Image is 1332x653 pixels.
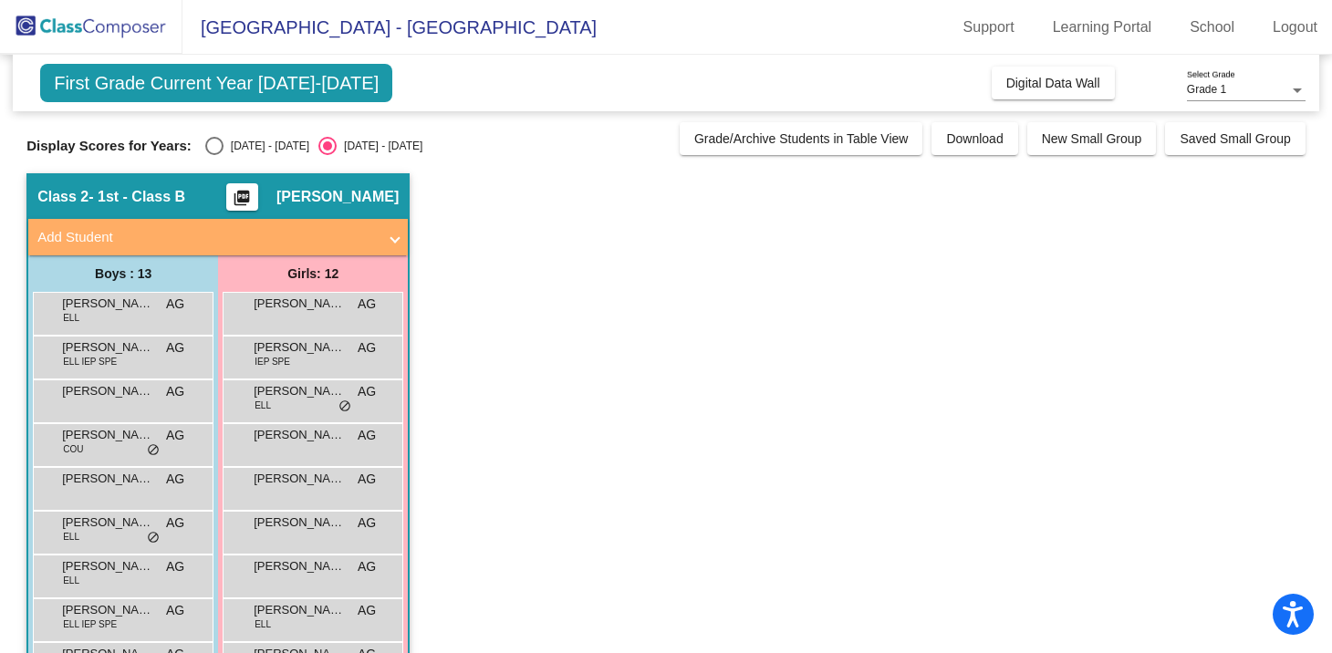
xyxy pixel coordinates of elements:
span: [PERSON_NAME] [254,470,345,488]
span: AG [166,513,184,533]
span: ELL [63,530,79,544]
span: [PERSON_NAME] [254,295,345,313]
span: [PERSON_NAME][GEOGRAPHIC_DATA][PERSON_NAME] [62,470,153,488]
span: AG [166,338,184,358]
span: Download [946,131,1003,146]
span: New Small Group [1042,131,1142,146]
a: Support [949,13,1029,42]
div: Girls: 12 [218,255,408,292]
span: [PERSON_NAME] [62,338,153,357]
button: Digital Data Wall [992,67,1115,99]
span: COU [63,442,83,456]
span: ELL [63,311,79,325]
span: ELL IEP SPE [63,355,117,368]
span: AG [358,601,376,620]
span: Grade/Archive Students in Table View [694,131,909,146]
div: [DATE] - [DATE] [224,138,309,154]
span: ELL IEP SPE [63,617,117,631]
span: [PERSON_NAME] [254,338,345,357]
span: do_not_disturb_alt [147,531,160,545]
span: IEP SPE [255,355,290,368]
span: - 1st - Class B [88,188,185,206]
span: AG [358,513,376,533]
a: Learning Portal [1038,13,1167,42]
span: Class 2 [37,188,88,206]
span: [PERSON_NAME] [254,557,345,575]
span: [PERSON_NAME] [62,601,153,619]
span: [PERSON_NAME] [254,601,345,619]
span: do_not_disturb_alt [147,443,160,458]
span: [PERSON_NAME] [254,426,345,444]
span: ELL [255,399,271,412]
span: [PERSON_NAME] [254,382,345,400]
span: AG [166,426,184,445]
span: AG [358,557,376,576]
span: First Grade Current Year [DATE]-[DATE] [40,64,392,102]
a: Logout [1258,13,1332,42]
span: ELL [255,617,271,631]
span: [GEOGRAPHIC_DATA] - [GEOGRAPHIC_DATA] [182,13,597,42]
span: do_not_disturb_alt [338,399,351,414]
div: [DATE] - [DATE] [337,138,422,154]
span: ELL [63,574,79,587]
div: Boys : 13 [28,255,218,292]
button: Grade/Archive Students in Table View [680,122,923,155]
span: AG [358,382,376,401]
mat-icon: picture_as_pdf [231,189,253,214]
span: AG [166,557,184,576]
span: [PERSON_NAME] [62,513,153,532]
span: [PERSON_NAME] [62,295,153,313]
mat-panel-title: Add Student [37,227,377,248]
button: Saved Small Group [1165,122,1305,155]
button: New Small Group [1027,122,1157,155]
span: AG [358,338,376,358]
span: AG [166,470,184,489]
mat-radio-group: Select an option [205,137,422,155]
mat-expansion-panel-header: Add Student [28,219,408,255]
span: [PERSON_NAME] [254,513,345,532]
span: AG [358,470,376,489]
span: Saved Small Group [1180,131,1290,146]
span: [PERSON_NAME] [276,188,399,206]
span: Digital Data Wall [1006,76,1100,90]
span: [PERSON_NAME] [62,382,153,400]
span: Display Scores for Years: [26,138,192,154]
span: Grade 1 [1187,83,1226,96]
span: AG [358,295,376,314]
span: [PERSON_NAME] [62,426,153,444]
span: AG [166,601,184,620]
a: School [1175,13,1249,42]
span: AG [358,426,376,445]
button: Print Students Details [226,183,258,211]
span: AG [166,295,184,314]
span: [PERSON_NAME] [62,557,153,575]
button: Download [931,122,1017,155]
span: AG [166,382,184,401]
